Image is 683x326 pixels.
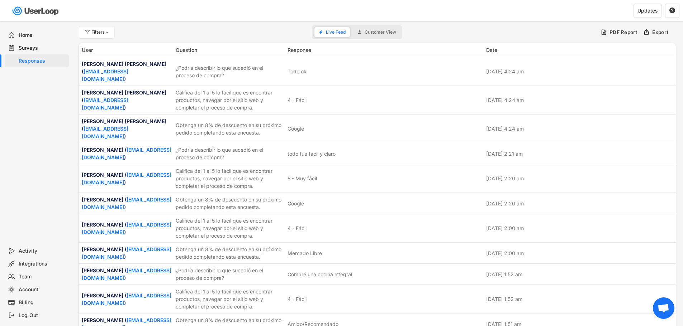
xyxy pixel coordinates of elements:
div: Google [288,200,304,207]
div: [PERSON_NAME] [PERSON_NAME] ( ) [82,117,171,140]
div: [DATE] 1:52 am [486,295,673,303]
div: Califica del 1 al 5 lo fácil que es encontrar productos, navegar por el sitio web y completar el ... [176,167,283,190]
div: [DATE] 2:20 am [486,175,673,182]
div: Surveys [19,45,66,52]
div: Billing [19,299,66,306]
div: [PERSON_NAME] ( ) [82,292,171,307]
div: todo fue facil y claro [288,150,336,157]
div: [PERSON_NAME] ( ) [82,146,171,161]
button: Live Feed [314,27,350,37]
span: Live Feed [326,30,346,34]
a: [EMAIL_ADDRESS][DOMAIN_NAME] [82,267,171,281]
div: Todo ok [288,68,307,75]
div: [DATE] 2:20 am [486,200,673,207]
div: Home [19,32,66,39]
div: [DATE] 2:00 am [486,249,673,257]
img: userloop-logo-01.svg [11,4,61,18]
div: Account [19,286,66,293]
div: [DATE] 2:00 am [486,224,673,232]
div: [PERSON_NAME] ( ) [82,171,171,186]
div: Responses [19,58,66,64]
div: ¿Podría describir lo que sucedió en el proceso de compra? [176,64,283,79]
div: Obtenga un 8% de descuento en su próximo pedido completando esta encuesta. [176,121,283,136]
div: [PERSON_NAME] [PERSON_NAME] ( ) [82,89,171,111]
a: [EMAIL_ADDRESS][DOMAIN_NAME] [82,68,128,82]
div: Google [288,125,304,132]
div: Updates [637,8,658,13]
div: Export [652,29,669,35]
div: [PERSON_NAME] ( ) [82,196,171,211]
a: [EMAIL_ADDRESS][DOMAIN_NAME] [82,172,171,185]
a: [EMAIL_ADDRESS][DOMAIN_NAME] [82,147,171,160]
div: [PERSON_NAME] ( ) [82,245,171,261]
button: Customer View [353,27,400,37]
div: [DATE] 2:21 am [486,150,673,157]
div: [PERSON_NAME] ( ) [82,267,171,282]
div: PDF Report [610,29,638,35]
a: [EMAIL_ADDRESS][DOMAIN_NAME] [82,126,128,139]
div: Bate-papo aberto [653,297,674,319]
span: Customer View [365,30,396,34]
div: Log Out [19,312,66,319]
div: Integrations [19,261,66,267]
div: [DATE] 4:24 am [486,125,673,132]
div: Obtenga un 8% de descuento en su próximo pedido completando esta encuesta. [176,245,283,261]
div: Califica del 1 al 5 lo fácil que es encontrar productos, navegar por el sitio web y completar el ... [176,217,283,239]
div: Question [176,46,283,54]
div: Califica del 1 al 5 lo fácil que es encontrar productos, navegar por el sitio web y completar el ... [176,288,283,310]
div: Mercado Libre [288,249,322,257]
button:  [669,8,675,14]
div: ¿Podría describir lo que sucedió en el proceso de compra? [176,146,283,161]
div: User [82,46,171,54]
div: Obtenga un 8% de descuento en su próximo pedido completando esta encuesta. [176,196,283,211]
div: Filters [91,30,110,34]
div: Califica del 1 al 5 lo fácil que es encontrar productos, navegar por el sitio web y completar el ... [176,89,283,111]
div: [PERSON_NAME] [PERSON_NAME] ( ) [82,60,171,83]
div: 4 - Fácil [288,295,307,303]
div: Response [288,46,482,54]
div: Activity [19,248,66,254]
div: [DATE] 1:52 am [486,271,673,278]
a: [EMAIL_ADDRESS][DOMAIN_NAME] [82,246,171,260]
text:  [669,7,675,14]
div: ¿Podría describir lo que sucedió en el proceso de compra? [176,267,283,282]
div: [PERSON_NAME] ( ) [82,221,171,236]
div: [DATE] 4:24 am [486,96,673,104]
a: [EMAIL_ADDRESS][DOMAIN_NAME] [82,222,171,235]
div: 4 - Fácil [288,96,307,104]
div: Compré una cocina integral [288,271,352,278]
div: 4 - Fácil [288,224,307,232]
a: [EMAIL_ADDRESS][DOMAIN_NAME] [82,292,171,306]
div: [DATE] 4:24 am [486,68,673,75]
a: [EMAIL_ADDRESS][DOMAIN_NAME] [82,196,171,210]
div: Date [486,46,673,54]
div: 5 - Muy fácil [288,175,317,182]
div: Team [19,273,66,280]
a: [EMAIL_ADDRESS][DOMAIN_NAME] [82,97,128,111]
